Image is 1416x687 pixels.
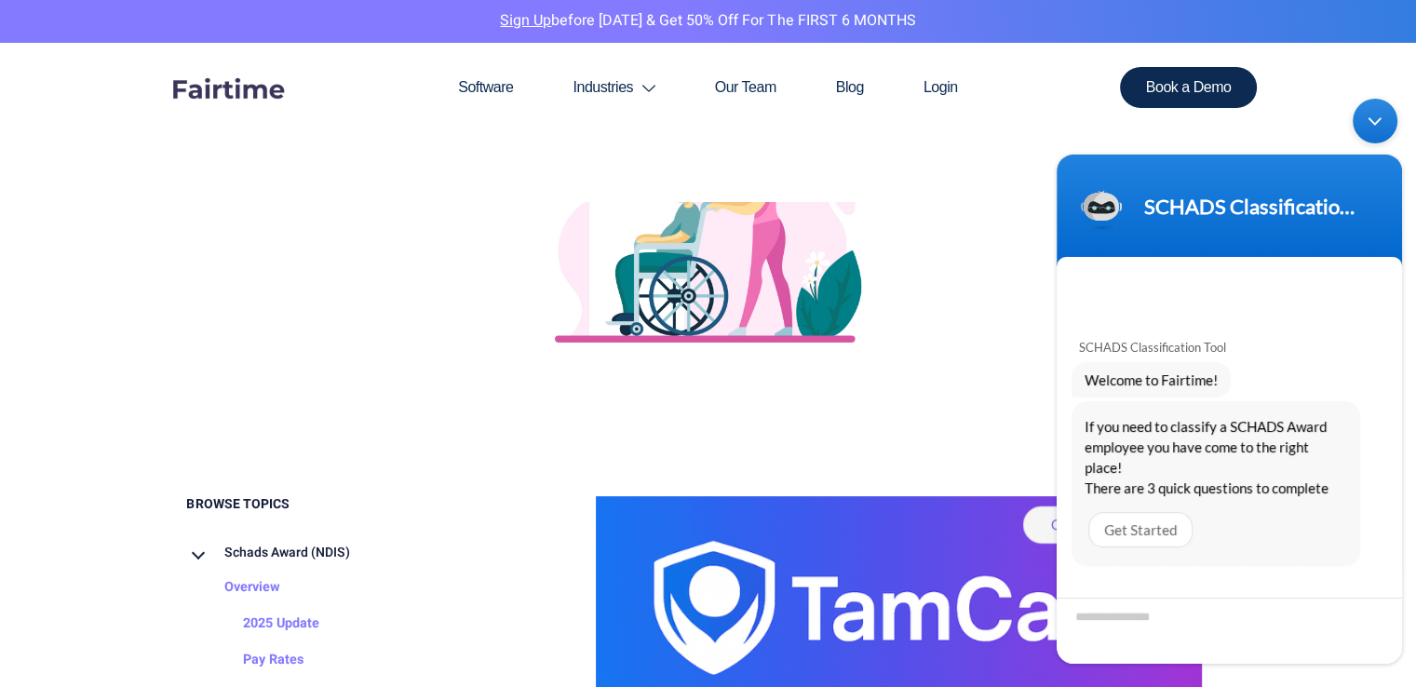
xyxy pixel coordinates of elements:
span: Book a Demo [1146,80,1232,95]
iframe: SalesIQ Chatwindow [1047,89,1411,673]
a: Sign Up [500,9,551,32]
a: 2025 Update [206,606,319,642]
a: Schads Award (NDIS) [187,535,350,571]
a: Blog [806,43,894,132]
a: Pay Rates [206,642,303,679]
a: Industries [543,43,684,132]
a: Software [428,43,543,132]
a: Overview [187,570,280,606]
a: Our Team [685,43,806,132]
a: Book a Demo [1120,67,1258,108]
p: before [DATE] & Get 50% Off for the FIRST 6 MONTHS [14,9,1402,34]
a: Login [894,43,988,132]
